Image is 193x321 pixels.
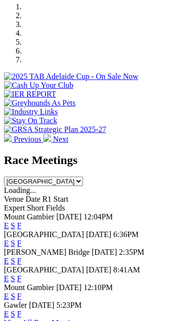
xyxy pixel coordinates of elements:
span: Loading... [4,186,36,194]
h2: Race Meetings [4,154,189,167]
span: Short [27,204,44,212]
img: Greyhounds As Pets [4,99,76,107]
img: Stay On Track [4,116,57,125]
img: 2025 TAB Adelaide Cup - On Sale Now [4,72,138,81]
span: 2:35PM [119,248,144,256]
span: Gawler [4,301,27,309]
span: [DATE] [86,266,111,274]
a: E [4,274,9,283]
a: F [17,292,22,300]
a: S [11,292,15,300]
span: 8:41AM [113,266,140,274]
a: F [17,221,22,230]
span: [DATE] [56,213,82,221]
span: [GEOGRAPHIC_DATA] [4,266,84,274]
span: [DATE] [86,230,111,239]
span: Previous [14,135,41,143]
img: Industry Links [4,107,58,116]
img: chevron-left-pager-white.svg [4,134,12,142]
img: IER REPORT [4,90,56,99]
span: Fields [46,204,65,212]
span: [GEOGRAPHIC_DATA] [4,230,84,239]
a: F [17,274,22,283]
span: [PERSON_NAME] Bridge [4,248,90,256]
a: S [11,310,15,318]
span: 5:23PM [56,301,82,309]
a: F [17,310,22,318]
span: Next [53,135,68,143]
span: R1 Start [42,195,68,203]
img: GRSA Strategic Plan 2025-27 [4,125,106,134]
span: 12:04PM [83,213,113,221]
a: E [4,239,9,247]
span: 12:10PM [83,283,113,292]
span: [DATE] [92,248,117,256]
span: Venue [4,195,24,203]
a: S [11,221,15,230]
span: Mount Gambier [4,213,55,221]
a: E [4,310,9,318]
a: E [4,221,9,230]
span: Mount Gambier [4,283,55,292]
span: Expert [4,204,25,212]
span: [DATE] [56,283,82,292]
a: Previous [4,135,43,143]
img: chevron-right-pager-white.svg [43,134,51,142]
span: 6:36PM [113,230,139,239]
span: [DATE] [29,301,55,309]
span: Date [26,195,40,203]
a: S [11,274,15,283]
img: Cash Up Your Club [4,81,73,90]
a: E [4,257,9,265]
a: Next [43,135,68,143]
a: F [17,257,22,265]
a: S [11,257,15,265]
a: E [4,292,9,300]
a: S [11,239,15,247]
a: F [17,239,22,247]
